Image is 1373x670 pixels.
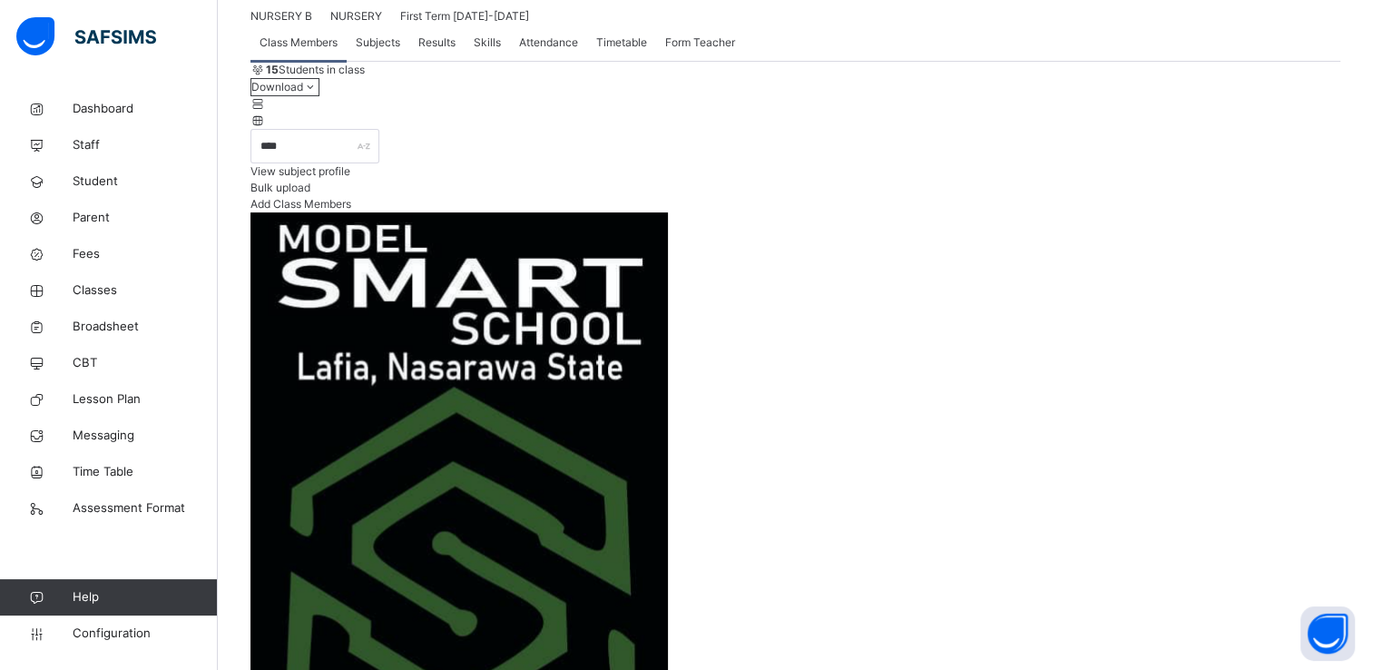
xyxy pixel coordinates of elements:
[250,164,350,178] span: View subject profile
[73,136,218,154] span: Staff
[73,245,218,263] span: Fees
[73,427,218,445] span: Messaging
[73,100,218,118] span: Dashboard
[250,197,351,211] span: Add Class Members
[1300,606,1355,661] button: Open asap
[266,63,279,76] b: 15
[73,318,218,336] span: Broadsheet
[73,588,217,606] span: Help
[73,390,218,409] span: Lesson Plan
[73,281,218,300] span: Classes
[596,34,647,51] span: Timetable
[330,9,382,23] span: NURSERY
[665,34,735,51] span: Form Teacher
[73,209,218,227] span: Parent
[250,9,312,23] span: NURSERY B
[400,9,529,23] span: First Term [DATE]-[DATE]
[266,62,365,78] span: Students in class
[474,34,501,51] span: Skills
[73,463,218,481] span: Time Table
[418,34,456,51] span: Results
[250,181,310,194] span: Bulk upload
[73,625,217,643] span: Configuration
[519,34,578,51] span: Attendance
[260,34,338,51] span: Class Members
[356,34,400,51] span: Subjects
[251,80,303,94] span: Download
[73,172,218,191] span: Student
[73,354,218,372] span: CBT
[16,17,156,55] img: safsims
[73,499,218,517] span: Assessment Format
